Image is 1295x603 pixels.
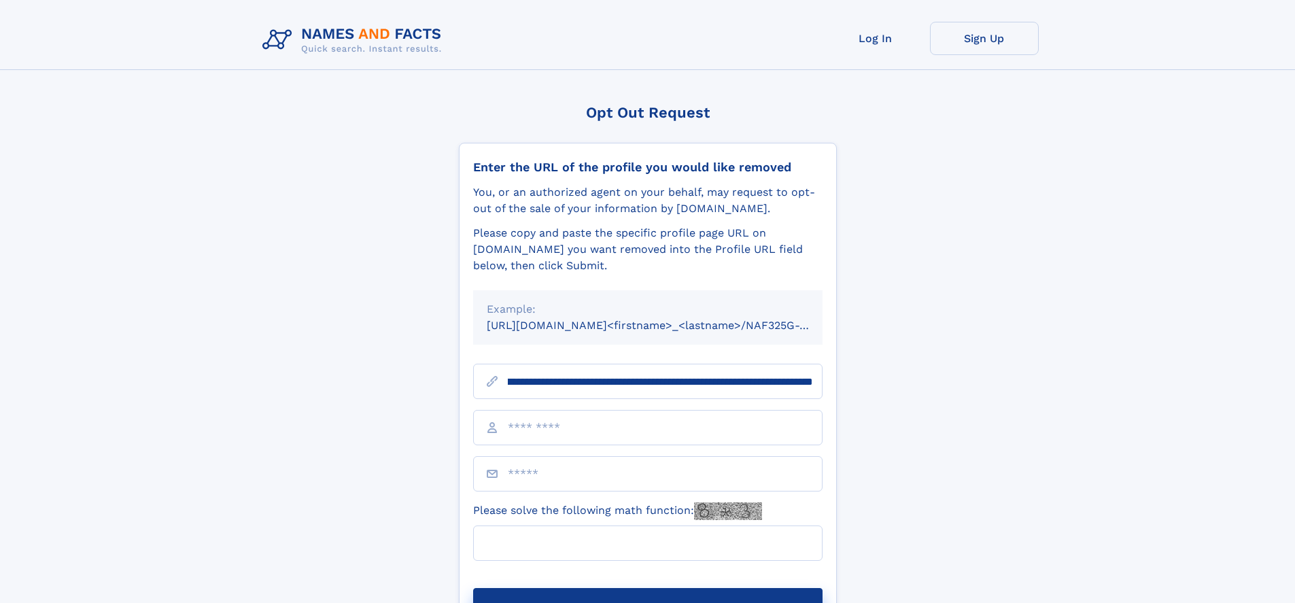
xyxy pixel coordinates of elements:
[487,301,809,317] div: Example:
[257,22,453,58] img: Logo Names and Facts
[821,22,930,55] a: Log In
[487,319,848,332] small: [URL][DOMAIN_NAME]<firstname>_<lastname>/NAF325G-xxxxxxxx
[473,184,823,217] div: You, or an authorized agent on your behalf, may request to opt-out of the sale of your informatio...
[473,225,823,274] div: Please copy and paste the specific profile page URL on [DOMAIN_NAME] you want removed into the Pr...
[930,22,1039,55] a: Sign Up
[459,104,837,121] div: Opt Out Request
[473,502,762,520] label: Please solve the following math function:
[473,160,823,175] div: Enter the URL of the profile you would like removed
